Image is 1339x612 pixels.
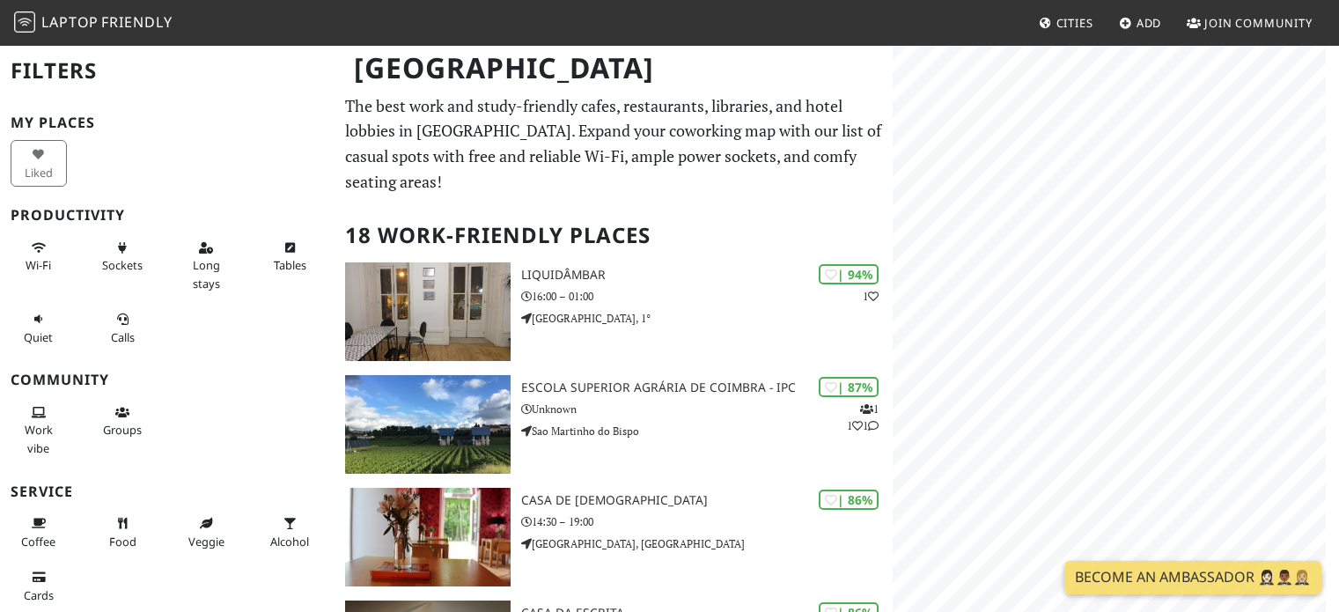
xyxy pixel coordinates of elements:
[11,44,324,98] h2: Filters
[521,268,894,283] h3: Liquidâmbar
[11,509,67,556] button: Coffee
[11,563,67,609] button: Cards
[521,513,894,530] p: 14:30 – 19:00
[345,375,510,474] img: Escola Superior Agrária de Coimbra - IPC
[26,257,51,273] span: Stable Wi-Fi
[819,377,879,397] div: | 87%
[340,44,889,92] h1: [GEOGRAPHIC_DATA]
[521,423,894,439] p: Sao Martinho do Bispo
[101,12,172,32] span: Friendly
[345,209,882,262] h2: 18 Work-Friendly Places
[345,488,510,586] img: Casa de Chá
[41,12,99,32] span: Laptop
[94,233,151,280] button: Sockets
[261,509,318,556] button: Alcohol
[847,401,879,434] p: 1 1 1
[335,375,893,474] a: Escola Superior Agrária de Coimbra - IPC | 87% 111 Escola Superior Agrária de Coimbra - IPC Unkno...
[521,401,894,417] p: Unknown
[21,534,55,549] span: Coffee
[345,93,882,195] p: The best work and study-friendly cafes, restaurants, libraries, and hotel lobbies in [GEOGRAPHIC_...
[24,587,54,603] span: Credit cards
[94,305,151,351] button: Calls
[25,422,53,455] span: People working
[1032,7,1100,39] a: Cities
[819,490,879,510] div: | 86%
[94,509,151,556] button: Food
[193,257,220,291] span: Long stays
[178,509,234,556] button: Veggie
[94,398,151,445] button: Groups
[1056,15,1093,31] span: Cities
[14,8,173,39] a: LaptopFriendly LaptopFriendly
[11,207,324,224] h3: Productivity
[1137,15,1162,31] span: Add
[178,233,234,298] button: Long stays
[521,380,894,395] h3: Escola Superior Agrária de Coimbra - IPC
[11,372,324,388] h3: Community
[335,262,893,361] a: Liquidâmbar | 94% 1 Liquidâmbar 16:00 – 01:00 [GEOGRAPHIC_DATA], 1°
[1064,561,1321,594] a: Become an Ambassador 🤵🏻‍♀️🤵🏾‍♂️🤵🏼‍♀️
[24,329,53,345] span: Quiet
[11,114,324,131] h3: My Places
[521,493,894,508] h3: Casa de [DEMOGRAPHIC_DATA]
[274,257,306,273] span: Work-friendly tables
[11,398,67,462] button: Work vibe
[345,262,510,361] img: Liquidâmbar
[14,11,35,33] img: LaptopFriendly
[103,422,142,438] span: Group tables
[11,483,324,500] h3: Service
[521,310,894,327] p: [GEOGRAPHIC_DATA], 1°
[335,488,893,586] a: Casa de Chá | 86% Casa de [DEMOGRAPHIC_DATA] 14:30 – 19:00 [GEOGRAPHIC_DATA], [GEOGRAPHIC_DATA]
[819,264,879,284] div: | 94%
[270,534,309,549] span: Alcohol
[1204,15,1313,31] span: Join Community
[863,288,879,305] p: 1
[1180,7,1320,39] a: Join Community
[109,534,136,549] span: Food
[11,233,67,280] button: Wi-Fi
[111,329,135,345] span: Video/audio calls
[102,257,143,273] span: Power sockets
[1112,7,1169,39] a: Add
[521,535,894,552] p: [GEOGRAPHIC_DATA], [GEOGRAPHIC_DATA]
[521,288,894,305] p: 16:00 – 01:00
[11,305,67,351] button: Quiet
[188,534,224,549] span: Veggie
[261,233,318,280] button: Tables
